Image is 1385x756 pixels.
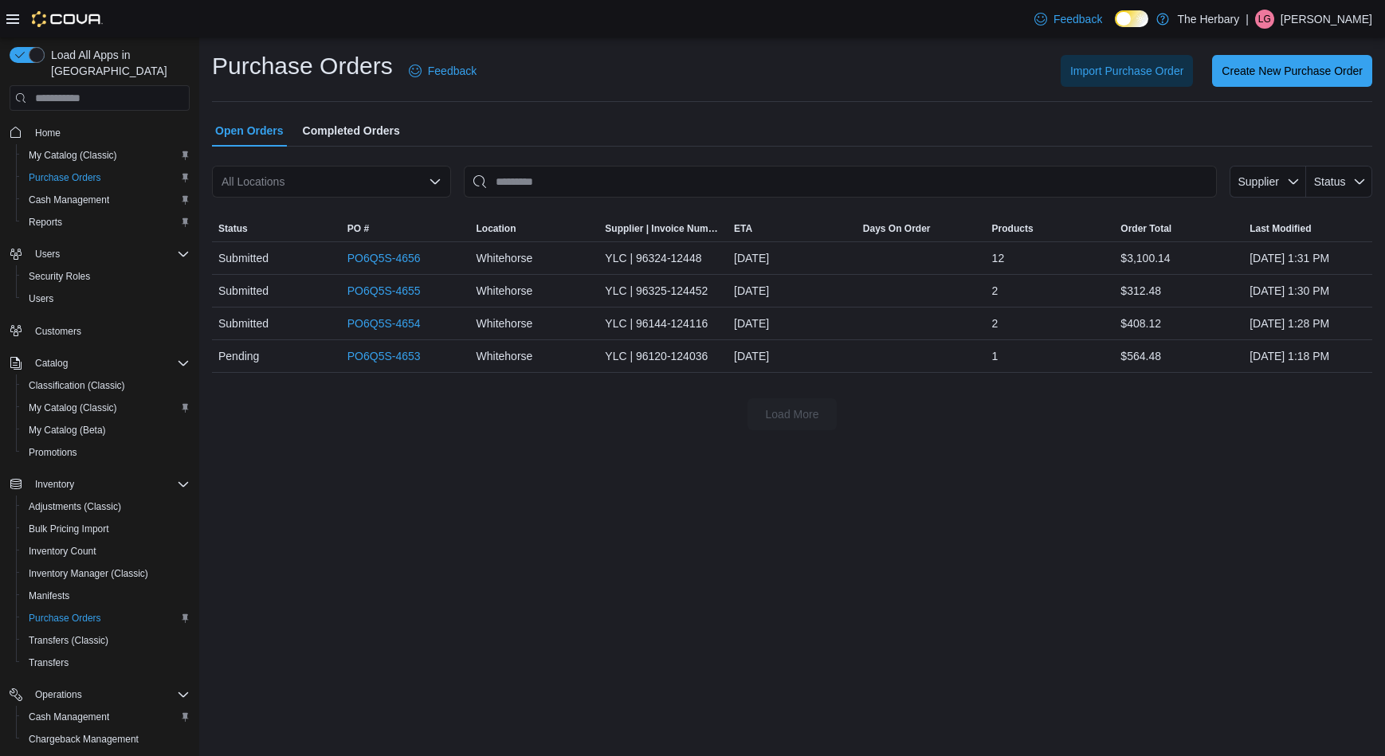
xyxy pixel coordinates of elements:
[16,288,196,310] button: Users
[3,352,196,374] button: Catalog
[728,275,857,307] div: [DATE]
[728,307,857,339] div: [DATE]
[429,175,441,188] button: Open list of options
[22,213,190,232] span: Reports
[1114,340,1243,372] div: $564.48
[16,585,196,607] button: Manifests
[16,652,196,674] button: Transfers
[1281,10,1372,29] p: [PERSON_NAME]
[3,120,196,143] button: Home
[16,540,196,562] button: Inventory Count
[728,242,857,274] div: [DATE]
[29,733,139,746] span: Chargeback Management
[728,340,857,372] div: [DATE]
[16,374,196,397] button: Classification (Classic)
[347,347,421,366] a: PO6Q5S-4653
[1177,10,1239,29] p: The Herbary
[22,609,190,628] span: Purchase Orders
[22,497,128,516] a: Adjustments (Classic)
[22,707,116,727] a: Cash Management
[29,446,77,459] span: Promotions
[29,402,117,414] span: My Catalog (Classic)
[22,190,190,210] span: Cash Management
[29,685,190,704] span: Operations
[22,289,60,308] a: Users
[22,519,190,539] span: Bulk Pricing Import
[1114,216,1243,241] button: Order Total
[16,496,196,518] button: Adjustments (Classic)
[29,322,88,341] a: Customers
[218,347,259,366] span: Pending
[1238,175,1279,188] span: Supplier
[212,216,341,241] button: Status
[22,519,116,539] a: Bulk Pricing Import
[22,267,190,286] span: Security Roles
[16,629,196,652] button: Transfers (Classic)
[477,347,533,366] span: Whitehorse
[22,289,190,308] span: Users
[1114,242,1243,274] div: $3,100.14
[22,376,190,395] span: Classification (Classic)
[1222,63,1363,79] span: Create New Purchase Order
[598,275,728,307] div: YLC | 96325-124452
[22,586,76,605] a: Manifests
[29,634,108,647] span: Transfers (Classic)
[16,211,196,233] button: Reports
[22,542,190,561] span: Inventory Count
[35,248,60,260] span: Users
[347,249,421,268] a: PO6Q5S-4656
[22,376,131,395] a: Classification (Classic)
[22,497,190,516] span: Adjustments (Classic)
[477,314,533,333] span: Whitehorse
[22,564,190,583] span: Inventory Manager (Classic)
[22,631,115,650] a: Transfers (Classic)
[1243,216,1372,241] button: Last Modified
[45,47,190,79] span: Load All Apps in [GEOGRAPHIC_DATA]
[29,545,96,558] span: Inventory Count
[428,63,477,79] span: Feedback
[347,281,421,300] a: PO6Q5S-4655
[16,441,196,464] button: Promotions
[598,307,728,339] div: YLC | 96144-124116
[16,419,196,441] button: My Catalog (Beta)
[35,688,82,701] span: Operations
[1243,242,1372,274] div: [DATE] 1:31 PM
[22,267,96,286] a: Security Roles
[1114,307,1243,339] div: $408.12
[1061,55,1193,87] button: Import Purchase Order
[992,281,999,300] span: 2
[212,50,393,82] h1: Purchase Orders
[22,443,84,462] a: Promotions
[3,243,196,265] button: Users
[992,347,999,366] span: 1
[29,354,74,373] button: Catalog
[22,398,190,417] span: My Catalog (Classic)
[32,11,103,27] img: Cova
[1230,166,1306,198] button: Supplier
[402,55,483,87] a: Feedback
[29,567,148,580] span: Inventory Manager (Classic)
[22,609,108,628] a: Purchase Orders
[734,222,752,235] span: ETA
[605,222,721,235] span: Supplier | Invoice Number
[747,398,837,430] button: Load More
[22,707,190,727] span: Cash Management
[35,325,81,338] span: Customers
[598,242,728,274] div: YLC | 96324-12448
[29,523,109,535] span: Bulk Pricing Import
[29,216,62,229] span: Reports
[22,398,124,417] a: My Catalog (Classic)
[22,730,145,749] a: Chargeback Management
[992,249,1005,268] span: 12
[29,612,101,625] span: Purchase Orders
[29,292,53,305] span: Users
[16,144,196,166] button: My Catalog (Classic)
[1246,10,1249,29] p: |
[16,189,196,211] button: Cash Management
[29,171,101,184] span: Purchase Orders
[29,270,90,283] span: Security Roles
[29,379,125,392] span: Classification (Classic)
[22,190,116,210] a: Cash Management
[22,564,155,583] a: Inventory Manager (Classic)
[1120,222,1171,235] span: Order Total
